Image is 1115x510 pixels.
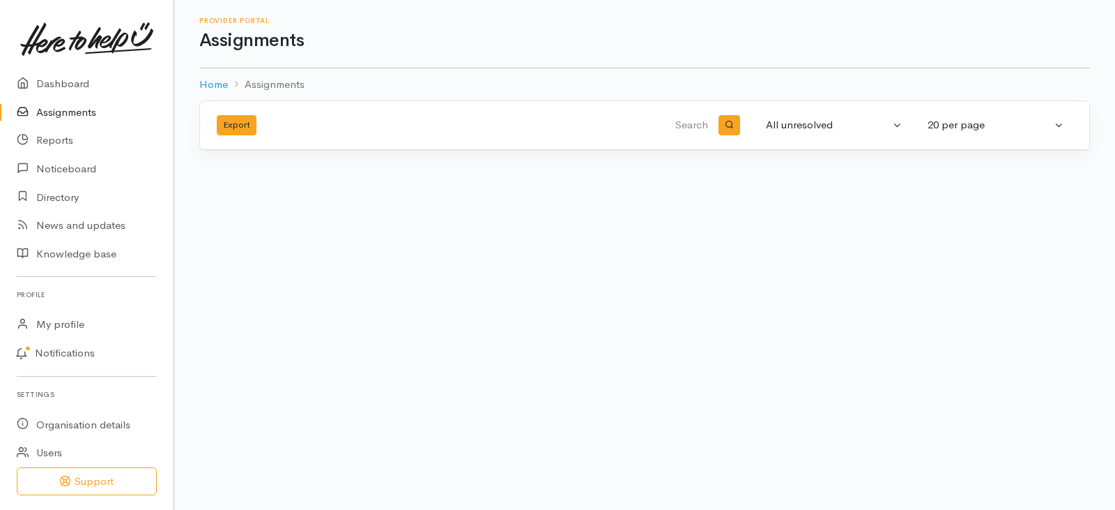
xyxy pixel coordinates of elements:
button: Export [217,115,256,135]
h6: Profile [17,285,157,304]
nav: breadcrumb [199,68,1090,101]
div: 20 per page [928,117,1052,133]
li: Assignments [228,77,305,93]
button: 20 per page [919,112,1072,139]
h1: Assignments [199,31,1090,51]
button: All unresolved [758,112,911,139]
h6: Provider Portal [199,17,1090,24]
a: Home [199,77,228,93]
h6: Settings [17,385,157,404]
button: Support [17,467,157,496]
input: Search [487,109,711,142]
div: All unresolved [766,117,890,133]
